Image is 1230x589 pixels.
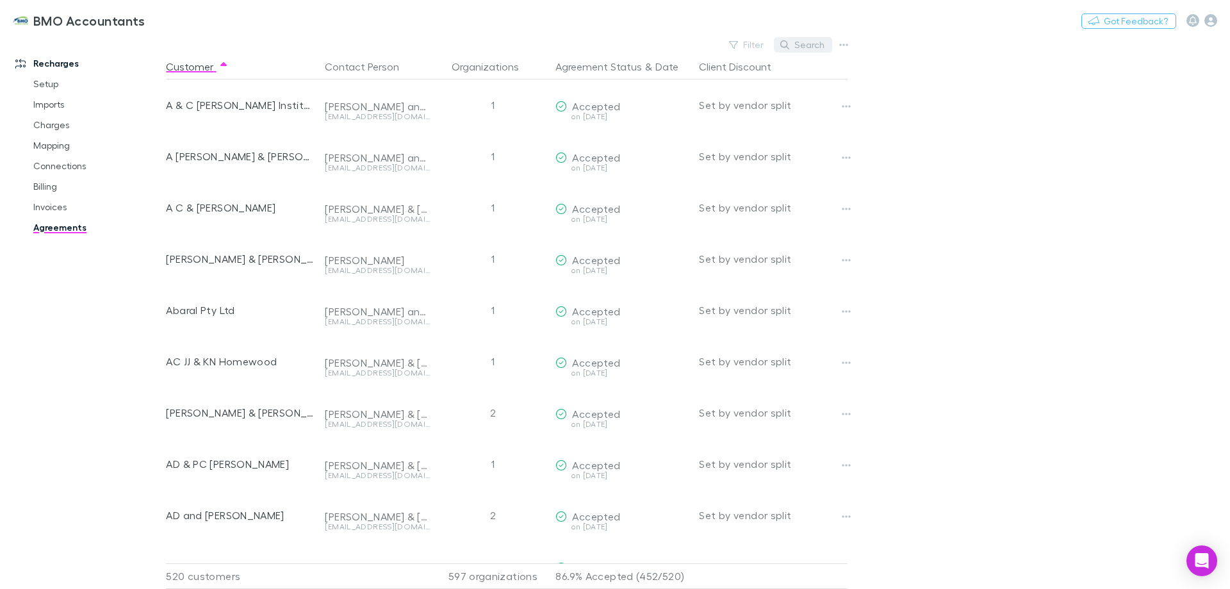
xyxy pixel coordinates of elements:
[20,197,173,217] a: Invoices
[774,37,832,53] button: Search
[555,113,689,120] div: on [DATE]
[655,54,678,79] button: Date
[325,523,430,531] div: [EMAIL_ADDRESS][DOMAIN_NAME]
[435,336,550,387] div: 1
[20,156,173,176] a: Connections
[699,131,848,182] div: Set by vendor split
[325,151,430,164] div: [PERSON_NAME] and [PERSON_NAME]
[699,233,848,285] div: Set by vendor split
[166,563,320,589] div: 520 customers
[325,203,430,215] div: [PERSON_NAME] & [PERSON_NAME]
[699,438,848,490] div: Set by vendor split
[166,182,315,233] div: A C & [PERSON_NAME]
[572,510,620,522] span: Accepted
[572,100,620,112] span: Accepted
[325,420,430,428] div: [EMAIL_ADDRESS][DOMAIN_NAME]
[166,387,315,438] div: [PERSON_NAME] & [PERSON_NAME] Family Trust
[166,79,315,131] div: A & C [PERSON_NAME] Institute of Biochemic Medicine
[435,563,550,589] div: 597 organizations
[325,215,430,223] div: [EMAIL_ADDRESS][DOMAIN_NAME]
[555,54,642,79] button: Agreement Status
[166,438,315,490] div: AD & PC [PERSON_NAME]
[572,561,620,574] span: Accepted
[435,233,550,285] div: 1
[166,131,315,182] div: A [PERSON_NAME] & [PERSON_NAME]
[572,356,620,369] span: Accepted
[435,387,550,438] div: 2
[3,53,173,74] a: Recharges
[325,561,430,574] div: [PERSON_NAME] and [PERSON_NAME]
[555,164,689,172] div: on [DATE]
[325,459,430,472] div: [PERSON_NAME] & [PERSON_NAME]
[166,490,315,541] div: AD and [PERSON_NAME]
[20,217,173,238] a: Agreements
[325,369,430,377] div: [EMAIL_ADDRESS][DOMAIN_NAME]
[699,387,848,438] div: Set by vendor split
[20,176,173,197] a: Billing
[325,305,430,318] div: [PERSON_NAME] and [PERSON_NAME]
[572,203,620,215] span: Accepted
[325,472,430,479] div: [EMAIL_ADDRESS][DOMAIN_NAME]
[699,336,848,387] div: Set by vendor split
[166,336,315,387] div: AC JJ & KN Homewood
[699,54,787,79] button: Client Discount
[20,115,173,135] a: Charges
[20,94,173,115] a: Imports
[572,408,620,420] span: Accepted
[325,267,430,274] div: [EMAIL_ADDRESS][DOMAIN_NAME]
[325,164,430,172] div: [EMAIL_ADDRESS][DOMAIN_NAME]
[166,233,315,285] div: [PERSON_NAME] & [PERSON_NAME]
[572,305,620,317] span: Accepted
[435,438,550,490] div: 1
[13,13,28,28] img: BMO Accountants's Logo
[723,37,771,53] button: Filter
[699,285,848,336] div: Set by vendor split
[166,285,315,336] div: Abaral Pty Ltd
[435,79,550,131] div: 1
[435,285,550,336] div: 1
[435,182,550,233] div: 1
[555,215,689,223] div: on [DATE]
[572,254,620,266] span: Accepted
[555,267,689,274] div: on [DATE]
[555,420,689,428] div: on [DATE]
[435,131,550,182] div: 1
[325,356,430,369] div: [PERSON_NAME] & [PERSON_NAME]
[555,54,689,79] div: &
[20,135,173,156] a: Mapping
[555,318,689,326] div: on [DATE]
[555,369,689,377] div: on [DATE]
[699,182,848,233] div: Set by vendor split
[1186,545,1217,576] div: Open Intercom Messenger
[555,472,689,479] div: on [DATE]
[33,13,145,28] h3: BMO Accountants
[325,408,430,420] div: [PERSON_NAME] & [PERSON_NAME]
[5,5,153,36] a: BMO Accountants
[572,151,620,163] span: Accepted
[435,490,550,541] div: 2
[20,74,173,94] a: Setup
[325,318,430,326] div: [EMAIL_ADDRESS][DOMAIN_NAME]
[1081,13,1176,29] button: Got Feedback?
[325,100,430,113] div: [PERSON_NAME] and [PERSON_NAME]
[325,113,430,120] div: [EMAIL_ADDRESS][DOMAIN_NAME]
[572,459,620,471] span: Accepted
[325,510,430,523] div: [PERSON_NAME] & [PERSON_NAME]
[325,254,430,267] div: [PERSON_NAME]
[555,564,689,588] p: 86.9% Accepted (452/520)
[699,79,848,131] div: Set by vendor split
[325,54,414,79] button: Contact Person
[699,490,848,541] div: Set by vendor split
[452,54,534,79] button: Organizations
[555,523,689,531] div: on [DATE]
[166,54,229,79] button: Customer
